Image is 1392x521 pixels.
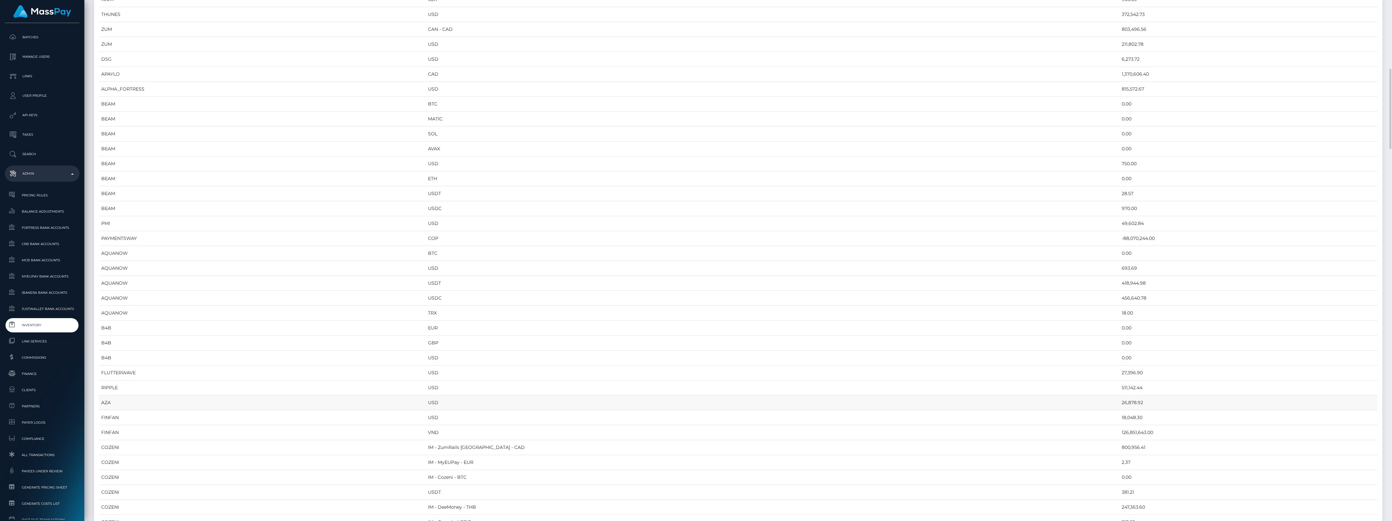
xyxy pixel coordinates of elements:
a: Pricing Rules [5,188,79,202]
td: COZENI [99,485,426,500]
span: Inventory [7,321,77,329]
td: BEAM [99,97,426,112]
td: 0.00 [1119,171,1377,186]
a: Partners [5,399,79,413]
img: MassPay Logo [13,5,71,18]
td: VND [426,425,1119,440]
td: 18,048.30 [1119,410,1377,425]
td: SOL [426,127,1119,142]
td: -88,070,244.00 [1119,231,1377,246]
td: 511,142.44 [1119,380,1377,395]
a: Links [5,68,79,84]
td: 0.00 [1119,112,1377,127]
td: IM - DeeMoney - THB [426,500,1119,515]
td: BTC [426,97,1119,112]
p: User Profile [7,91,77,101]
p: Batches [7,32,77,42]
td: AQUANOW [99,276,426,291]
td: IM - Cozeni - BTC [426,470,1119,485]
td: AQUANOW [99,306,426,321]
td: TRX [426,306,1119,321]
td: PMI [99,216,426,231]
td: USDT [426,186,1119,201]
td: ALPHA_FORTRESS [99,82,426,97]
td: 0.00 [1119,127,1377,142]
td: USDC [426,291,1119,306]
td: 6,273.72 [1119,52,1377,67]
span: Commissions [7,354,77,361]
span: Compliance [7,435,77,442]
td: BEAM [99,171,426,186]
a: Ibanera Bank Accounts [5,286,79,300]
a: Compliance [5,432,79,446]
td: 0.00 [1119,470,1377,485]
a: Search [5,146,79,162]
td: CAN - CAD [426,22,1119,37]
a: JustWallet Bank Accounts [5,302,79,316]
a: MyEUPay Bank Accounts [5,269,79,283]
td: ETH [426,171,1119,186]
a: Generate Costs List [5,497,79,511]
a: MCB Bank Accounts [5,253,79,267]
a: CRB Bank Accounts [5,237,79,251]
td: 247,363.60 [1119,500,1377,515]
td: 0.00 [1119,97,1377,112]
td: 693.69 [1119,261,1377,276]
td: COZENI [99,455,426,470]
a: Link Services [5,334,79,348]
td: FINFAN [99,425,426,440]
span: JustWallet Bank Accounts [7,305,77,313]
td: THUNES [99,7,426,22]
td: USD [426,82,1119,97]
p: Links [7,71,77,81]
span: Payees under Review [7,467,77,475]
td: FINFAN [99,410,426,425]
td: B4B [99,321,426,336]
span: Link Services [7,338,77,345]
td: 970.00 [1119,201,1377,216]
td: ZUM [99,37,426,52]
td: B4B [99,336,426,351]
td: 0.00 [1119,321,1377,336]
a: Payer Logos [5,416,79,429]
a: Admin [5,166,79,182]
td: IM - MyEUPay - EUR [426,455,1119,470]
a: Generate Pricing Sheet [5,480,79,494]
td: 0.00 [1119,246,1377,261]
td: BEAM [99,156,426,171]
a: Payees under Review [5,464,79,478]
td: 27,396.90 [1119,366,1377,380]
td: EUR [426,321,1119,336]
a: Taxes [5,127,79,143]
p: Admin [7,169,77,179]
span: Payer Logos [7,419,77,426]
td: B4B [99,351,426,366]
td: USD [426,52,1119,67]
td: 418,944.98 [1119,276,1377,291]
td: MATIC [426,112,1119,127]
p: Taxes [7,130,77,140]
span: Clients [7,386,77,394]
a: Finance [5,367,79,381]
td: USD [426,380,1119,395]
span: Finance [7,370,77,378]
td: 1,370,606.40 [1119,67,1377,82]
span: MCB Bank Accounts [7,256,77,264]
td: AQUANOW [99,291,426,306]
span: Pricing Rules [7,192,77,199]
a: Commissions [5,351,79,365]
td: AVAX [426,142,1119,156]
td: USD [426,410,1119,425]
td: COZENI [99,500,426,515]
a: All Transactions [5,448,79,462]
a: Inventory [5,318,79,332]
td: BEAM [99,142,426,156]
p: Manage Users [7,52,77,62]
a: Balance Adjustments [5,205,79,218]
td: IM - ZumRails [GEOGRAPHIC_DATA] - CAD [426,440,1119,455]
td: BTC [426,246,1119,261]
td: COZENI [99,470,426,485]
td: 0.00 [1119,336,1377,351]
td: COP [426,231,1119,246]
a: Manage Users [5,49,79,65]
